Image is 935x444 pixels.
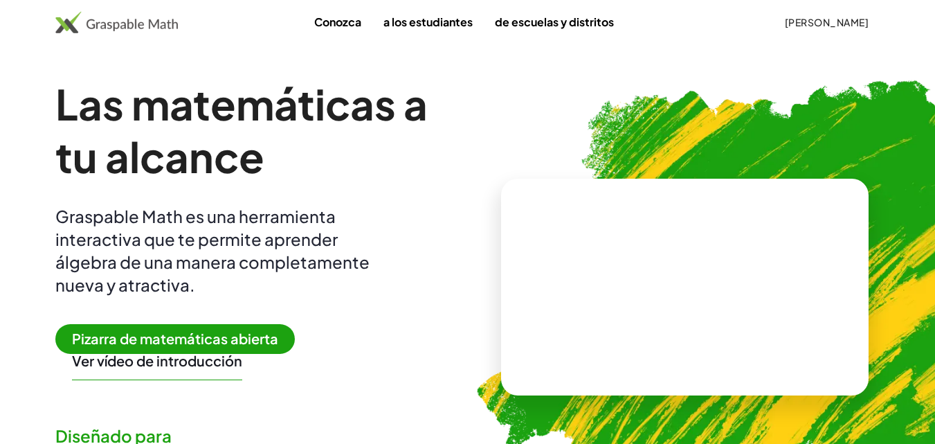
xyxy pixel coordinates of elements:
[314,15,361,29] font: Conozca
[72,352,242,370] button: Ver vídeo de introducción
[55,332,306,347] a: Pizarra de matemáticas abierta
[55,78,428,182] font: Las matemáticas a tu alcance
[72,352,242,369] font: Ver vídeo de introducción
[72,330,278,347] font: Pizarra de matemáticas abierta
[55,206,370,295] font: Graspable Math es una herramienta interactiva que te permite aprender álgebra de una manera compl...
[581,235,788,339] video: ¿Qué es esto? Es notación matemática dinámica. Esta notación desempeña un papel fundamental en có...
[372,9,484,35] a: a los estudiantes
[773,10,880,35] button: [PERSON_NAME]
[785,16,869,28] font: [PERSON_NAME]
[484,9,625,35] a: de escuelas y distritos
[383,15,473,29] font: a los estudiantes
[495,15,614,29] font: de escuelas y distritos
[303,9,372,35] a: Conozca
